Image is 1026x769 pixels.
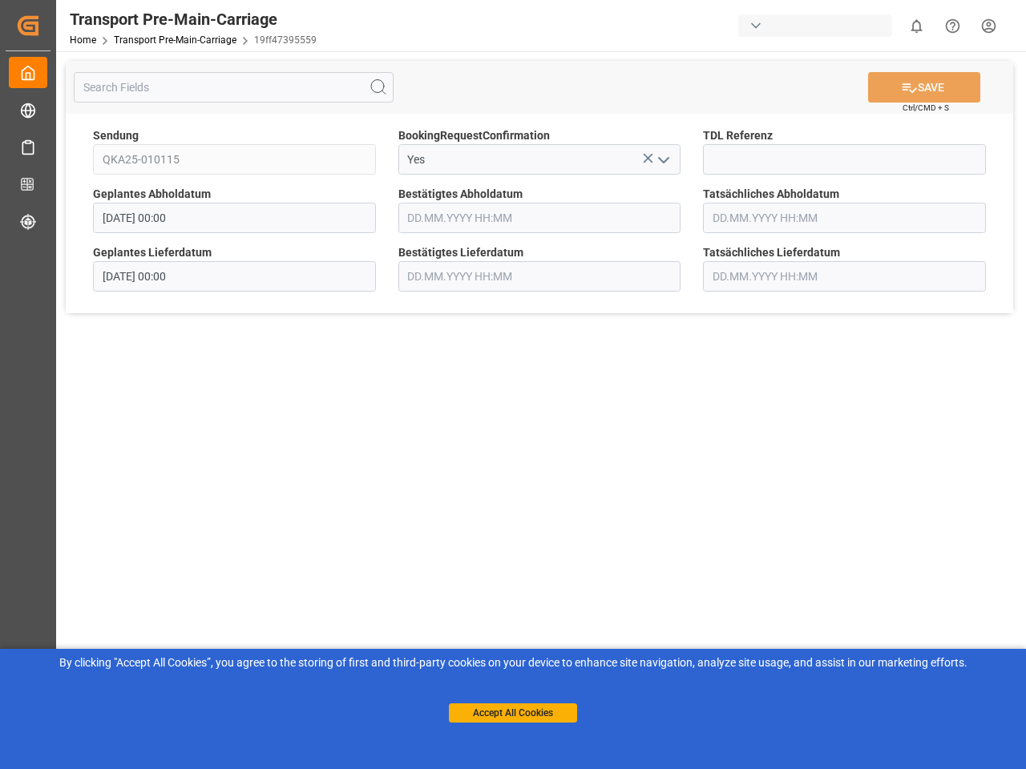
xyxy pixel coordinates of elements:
input: DD.MM.YYYY HH:MM [398,261,681,292]
span: TDL Referenz [703,127,773,144]
div: By clicking "Accept All Cookies”, you agree to the storing of first and third-party cookies on yo... [11,654,1015,671]
span: Sendung [93,127,139,144]
input: DD.MM.YYYY HH:MM [93,261,376,292]
button: Accept All Cookies [449,703,577,723]
a: Transport Pre-Main-Carriage [114,34,236,46]
span: Bestätigtes Lieferdatum [398,244,523,261]
span: Ctrl/CMD + S [903,102,949,114]
input: DD.MM.YYYY HH:MM [703,261,986,292]
span: Bestätigtes Abholdatum [398,186,523,203]
input: DD.MM.YYYY HH:MM [703,203,986,233]
button: open menu [651,147,675,172]
input: DD.MM.YYYY HH:MM [93,203,376,233]
span: Geplantes Abholdatum [93,186,211,203]
span: Tatsächliches Abholdatum [703,186,839,203]
span: Geplantes Lieferdatum [93,244,212,261]
button: SAVE [868,72,980,103]
div: Transport Pre-Main-Carriage [70,7,317,31]
button: Help Center [935,8,971,44]
a: Home [70,34,96,46]
span: BookingRequestConfirmation [398,127,550,144]
input: DD.MM.YYYY HH:MM [398,203,681,233]
span: Tatsächliches Lieferdatum [703,244,840,261]
input: Search Fields [74,72,394,103]
button: show 0 new notifications [899,8,935,44]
